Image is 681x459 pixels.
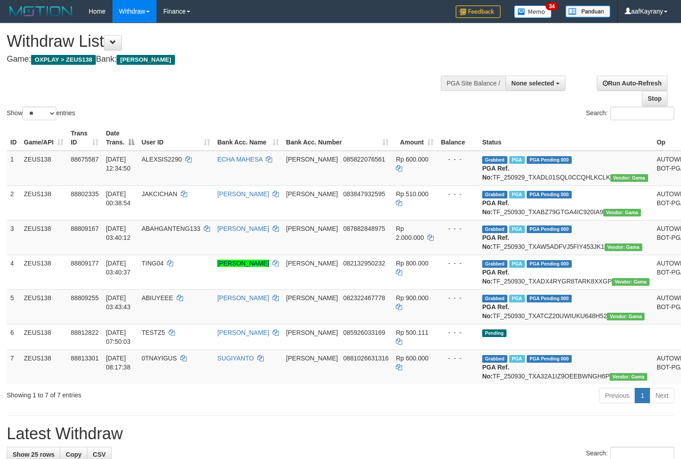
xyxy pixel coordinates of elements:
span: Copy 0881026631316 to clipboard [343,355,389,362]
span: Marked by aafsreyleap [509,191,525,198]
th: Date Trans.: activate to sort column descending [102,125,138,151]
span: Copy 085822076561 to clipboard [343,156,385,163]
td: ZEUS138 [20,255,67,289]
td: 7 [7,350,20,384]
b: PGA Ref. No: [482,364,509,380]
button: None selected [506,76,565,91]
span: [DATE] 12:34:50 [106,156,130,172]
th: ID [7,125,20,151]
span: PGA Pending [527,225,572,233]
th: Game/API: activate to sort column ascending [20,125,67,151]
td: TF_250930_TXADX4RYGR8TARK8XXGP [479,255,653,289]
span: [PERSON_NAME] [286,156,338,163]
a: Previous [599,388,635,403]
a: [PERSON_NAME] [217,294,269,301]
td: ZEUS138 [20,350,67,384]
h4: Game: Bank: [7,55,445,64]
span: PGA Pending [527,191,572,198]
span: JAKCICHAN [142,190,177,198]
label: Search: [586,107,674,120]
td: ZEUS138 [20,289,67,324]
th: Bank Acc. Number: activate to sort column ascending [282,125,392,151]
a: [PERSON_NAME] [217,260,269,267]
a: SUGIYANTO [217,355,254,362]
h1: Withdraw List [7,32,445,50]
img: MOTION_logo.png [7,4,75,18]
h1: Latest Withdraw [7,425,674,443]
td: 1 [7,151,20,186]
b: PGA Ref. No: [482,165,509,181]
span: 88675587 [71,156,99,163]
span: Copy 082322467778 to clipboard [343,294,385,301]
label: Show entries [7,107,75,120]
span: [DATE] 08:17:38 [106,355,130,371]
span: Copy 083847932595 to clipboard [343,190,385,198]
th: Status [479,125,653,151]
span: 88812822 [71,329,99,336]
span: 88802335 [71,190,99,198]
span: Show 25 rows [13,451,54,458]
span: [PERSON_NAME] [116,55,175,65]
td: ZEUS138 [20,324,67,350]
b: PGA Ref. No: [482,269,509,285]
span: Copy 087882848975 to clipboard [343,225,385,232]
th: Balance [437,125,479,151]
span: 34 [546,2,558,10]
td: TF_250930_TXAW5ADFVJ5FIY453JK1 [479,220,653,255]
span: Vendor URL: https://trx31.1velocity.biz [605,243,642,251]
span: [DATE] 03:43:43 [106,294,130,310]
b: PGA Ref. No: [482,303,509,319]
a: Run Auto-Refresh [597,76,668,91]
div: - - - [441,189,475,198]
select: Showentries [22,107,56,120]
span: [PERSON_NAME] [286,294,338,301]
img: panduan.png [565,5,610,18]
span: Vendor URL: https://trx31.1velocity.biz [607,313,645,320]
td: ZEUS138 [20,151,67,186]
th: User ID: activate to sort column ascending [138,125,214,151]
td: 5 [7,289,20,324]
span: Grabbed [482,225,507,233]
span: 88809167 [71,225,99,232]
td: 2 [7,185,20,220]
span: TING04 [142,260,164,267]
span: Rp 500.111 [396,329,428,336]
td: 3 [7,220,20,255]
b: PGA Ref. No: [482,234,509,250]
div: - - - [441,328,475,337]
a: [PERSON_NAME] [217,190,269,198]
span: CSV [93,451,106,458]
td: TF_250930_TXA32A1IZ9OEEBWNGH6P [479,350,653,384]
span: 88813301 [71,355,99,362]
span: Pending [482,329,506,337]
span: PGA Pending [527,260,572,268]
span: None selected [511,80,554,87]
span: Grabbed [482,260,507,268]
span: Rp 800.000 [396,260,428,267]
span: Copy [66,451,81,458]
a: [PERSON_NAME] [217,225,269,232]
span: Vendor URL: https://trx31.1velocity.biz [612,278,650,286]
span: Marked by aafpengsreynich [509,156,525,164]
td: ZEUS138 [20,220,67,255]
span: PGA Pending [527,156,572,164]
span: [PERSON_NAME] [286,355,338,362]
span: Rp 510.000 [396,190,428,198]
span: Grabbed [482,355,507,363]
img: Button%20Memo.svg [514,5,552,18]
div: - - - [441,293,475,302]
span: Rp 600.000 [396,156,428,163]
span: 88809255 [71,294,99,301]
span: Rp 2.000.000 [396,225,424,241]
img: Feedback.jpg [456,5,501,18]
span: PGA Pending [527,295,572,302]
div: - - - [441,259,475,268]
a: [PERSON_NAME] [217,329,269,336]
span: 88809177 [71,260,99,267]
span: Vendor URL: https://trx31.1velocity.biz [609,373,647,381]
span: [DATE] 00:38:54 [106,190,130,207]
span: Marked by aafsreyleap [509,355,525,363]
span: [PERSON_NAME] [286,260,338,267]
th: Amount: activate to sort column ascending [392,125,437,151]
input: Search: [610,107,674,120]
